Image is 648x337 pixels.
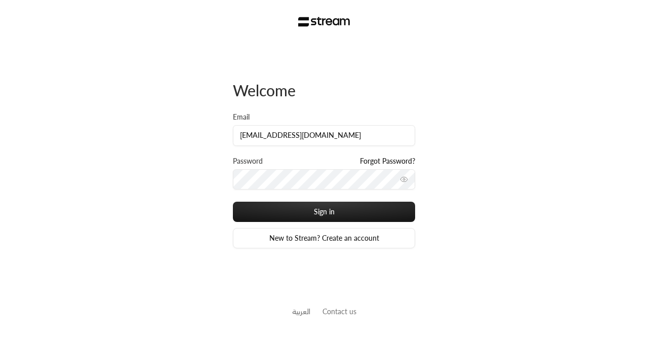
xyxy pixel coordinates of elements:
[233,156,263,166] label: Password
[396,171,412,188] button: toggle password visibility
[322,306,356,317] button: Contact us
[233,112,250,122] label: Email
[360,156,415,166] a: Forgot Password?
[233,202,415,222] button: Sign in
[233,81,296,99] span: Welcome
[292,302,310,321] a: العربية
[233,228,415,248] a: New to Stream? Create an account
[322,307,356,316] a: Contact us
[298,17,350,27] img: Stream Logo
